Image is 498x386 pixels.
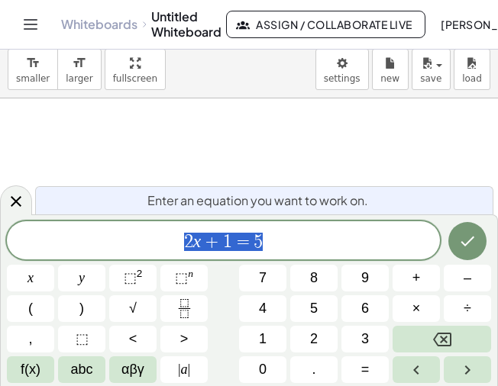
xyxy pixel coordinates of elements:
[109,356,157,383] button: Greek alphabet
[58,326,105,352] button: Placeholder
[254,233,263,251] span: 5
[8,49,58,90] button: format_sizesmaller
[226,11,425,38] button: Assign / Collaborate Live
[223,233,232,251] span: 1
[361,359,370,380] span: =
[7,326,54,352] button: ,
[290,356,338,383] button: .
[160,326,208,352] button: Greater than
[232,233,254,251] span: =
[341,356,389,383] button: Equals
[361,329,369,349] span: 3
[462,73,482,84] span: load
[66,73,92,84] span: larger
[129,329,137,349] span: <
[259,268,267,288] span: 7
[444,265,491,291] button: Minus
[393,356,440,383] button: Left arrow
[372,49,409,90] button: new
[239,326,286,352] button: 1
[16,73,50,84] span: smaller
[137,268,143,279] sup: 2
[412,268,421,288] span: +
[412,49,451,90] button: save
[444,356,491,383] button: Right arrow
[79,268,85,288] span: y
[341,326,389,352] button: 3
[109,295,157,322] button: Square root
[7,295,54,322] button: (
[129,298,137,319] span: √
[312,359,315,380] span: .
[7,356,54,383] button: Functions
[464,268,471,288] span: –
[290,326,338,352] button: 2
[310,329,318,349] span: 2
[188,362,191,377] span: |
[412,298,421,319] span: ×
[393,326,491,352] button: Backspace
[109,326,157,352] button: Less than
[315,49,369,90] button: settings
[341,295,389,322] button: 6
[180,329,189,349] span: >
[124,270,137,285] span: ⬚
[239,356,286,383] button: 0
[76,329,89,349] span: ⬚
[420,73,441,84] span: save
[178,362,181,377] span: |
[28,298,33,319] span: (
[79,298,84,319] span: )
[341,265,389,291] button: 9
[18,12,43,37] button: Toggle navigation
[290,265,338,291] button: 8
[61,17,137,32] a: Whiteboards
[160,265,208,291] button: Superscript
[259,359,267,380] span: 0
[109,265,157,291] button: Squared
[310,268,318,288] span: 8
[448,222,487,260] button: Done
[21,359,40,380] span: f(x)
[259,298,267,319] span: 4
[464,298,471,319] span: ÷
[58,356,105,383] button: Alphabet
[27,268,34,288] span: x
[113,73,157,84] span: fullscreen
[175,270,188,285] span: ⬚
[361,268,369,288] span: 9
[26,54,40,72] i: format_size
[259,329,267,349] span: 1
[70,359,92,380] span: abc
[121,359,144,380] span: αβγ
[201,233,223,251] span: +
[239,18,412,31] span: Assign / Collaborate Live
[188,268,193,279] sup: n
[239,295,286,322] button: 4
[361,298,369,319] span: 6
[324,73,361,84] span: settings
[444,295,491,322] button: Divide
[105,49,166,90] button: fullscreen
[290,295,338,322] button: 5
[160,356,208,383] button: Absolute value
[178,359,190,380] span: a
[393,265,440,291] button: Plus
[72,54,86,72] i: format_size
[380,73,399,84] span: new
[57,49,101,90] button: format_sizelarger
[393,295,440,322] button: Times
[28,329,32,349] span: ,
[454,49,490,90] button: load
[184,233,193,251] span: 2
[310,298,318,319] span: 5
[147,191,368,210] span: Enter an equation you want to work on.
[193,231,202,251] var: x
[239,265,286,291] button: 7
[160,295,208,322] button: Fraction
[58,265,105,291] button: y
[7,265,54,291] button: x
[58,295,105,322] button: )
